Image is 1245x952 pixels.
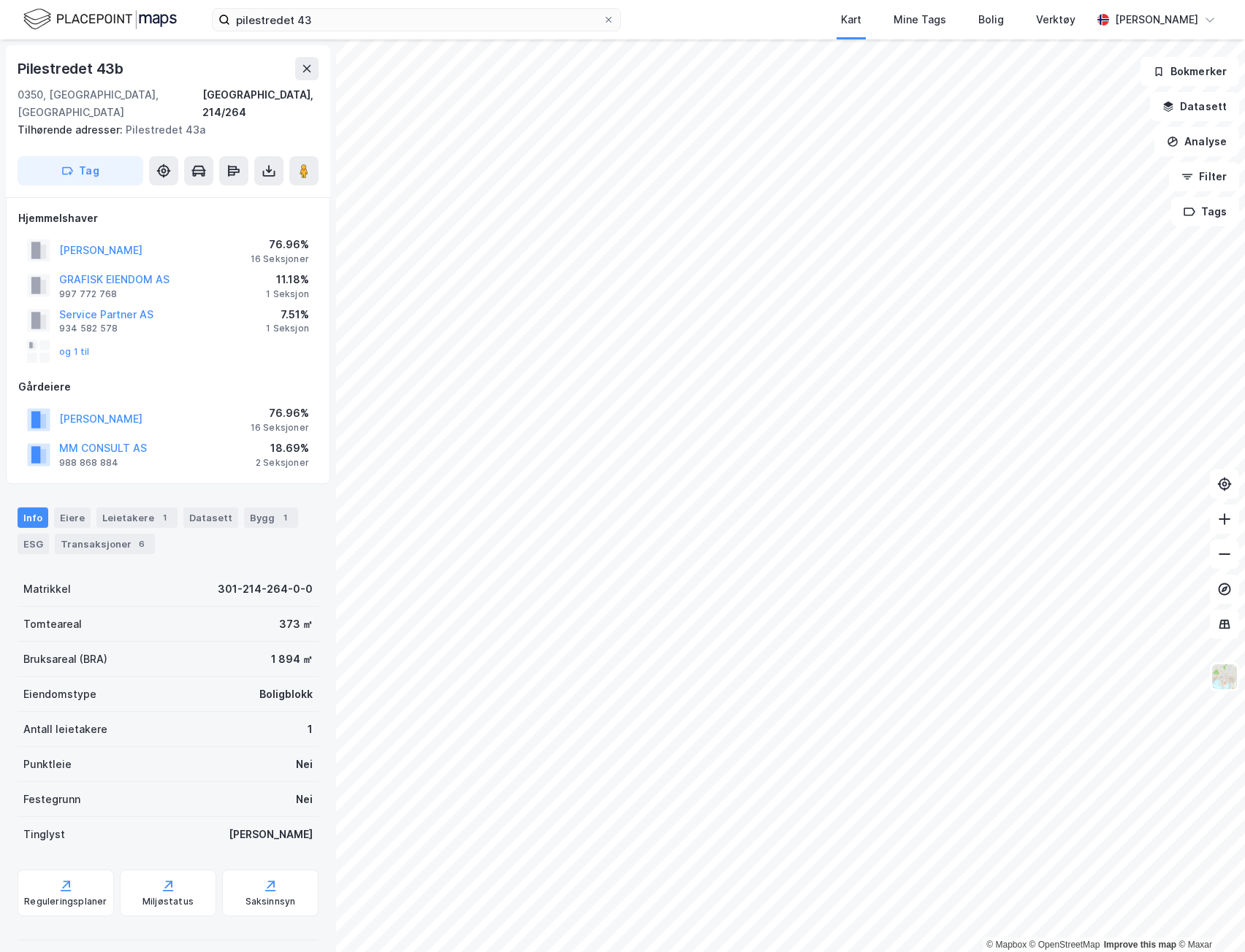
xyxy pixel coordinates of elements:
div: Leietakere [96,507,178,528]
div: [PERSON_NAME] [1115,11,1198,28]
div: Antall leietakere [23,721,107,738]
img: logo.f888ab2527a4732fd821a326f86c7f29.svg [23,7,177,32]
button: Datasett [1150,92,1239,121]
div: Datasett [183,507,238,528]
div: Festegrunn [23,791,80,808]
div: 6 [134,537,149,551]
iframe: Chat Widget [1172,882,1245,952]
div: 76.96% [251,236,309,253]
div: 2 Seksjoner [256,457,309,469]
div: Bygg [244,507,298,528]
div: 7.51% [266,306,309,323]
div: Kontrollprogram for chat [1172,882,1245,952]
div: Gårdeiere [18,378,318,396]
div: ESG [18,534,49,554]
div: Punktleie [23,756,72,773]
a: Improve this map [1104,940,1176,950]
div: Reguleringsplaner [24,896,107,907]
div: 16 Seksjoner [251,422,309,434]
div: Tomteareal [23,615,82,633]
div: 18.69% [256,439,309,457]
img: Z [1211,663,1238,691]
div: Transaksjoner [55,534,155,554]
div: 301-214-264-0-0 [218,580,313,598]
div: Pilestredet 43a [18,121,307,139]
a: Mapbox [986,940,1027,950]
button: Tag [18,156,143,185]
div: Kart [841,11,861,28]
div: Nei [296,756,313,773]
div: Matrikkel [23,580,71,598]
div: Saksinnsyn [245,896,296,907]
div: 373 ㎡ [279,615,313,633]
div: Boligblokk [259,686,313,703]
span: Tilhørende adresser: [18,123,126,136]
button: Filter [1169,162,1239,191]
div: Bruksareal (BRA) [23,650,107,668]
div: Mine Tags [894,11,946,28]
div: 1 [278,510,292,525]
div: Hjemmelshaver [18,210,318,227]
div: Eiere [54,507,91,528]
div: Verktøy [1036,11,1075,28]
button: Analyse [1154,127,1239,156]
div: 11.18% [266,271,309,288]
button: Tags [1171,197,1239,226]
button: Bokmerker [1141,57,1239,86]
div: 1 [157,510,172,525]
a: OpenStreetMap [1029,940,1100,950]
div: 1 894 ㎡ [271,650,313,668]
div: 1 Seksjon [266,323,309,334]
input: Søk på adresse, matrikkel, gårdeiere, leietakere eller personer [230,9,603,31]
div: 0350, [GEOGRAPHIC_DATA], [GEOGRAPHIC_DATA] [18,86,202,121]
div: Bolig [978,11,1004,28]
div: 16 Seksjoner [251,253,309,265]
div: 1 [308,721,313,738]
div: Info [18,507,48,528]
div: Pilestredet 43b [18,57,126,80]
div: 76.96% [251,404,309,422]
div: 1 Seksjon [266,288,309,300]
div: Tinglyst [23,826,65,843]
div: Eiendomstype [23,686,96,703]
div: Miljøstatus [142,896,194,907]
div: 934 582 578 [59,323,118,334]
div: [GEOGRAPHIC_DATA], 214/264 [202,86,319,121]
div: 997 772 768 [59,288,117,300]
div: [PERSON_NAME] [229,826,313,843]
div: 988 868 884 [59,457,118,469]
div: Nei [296,791,313,808]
